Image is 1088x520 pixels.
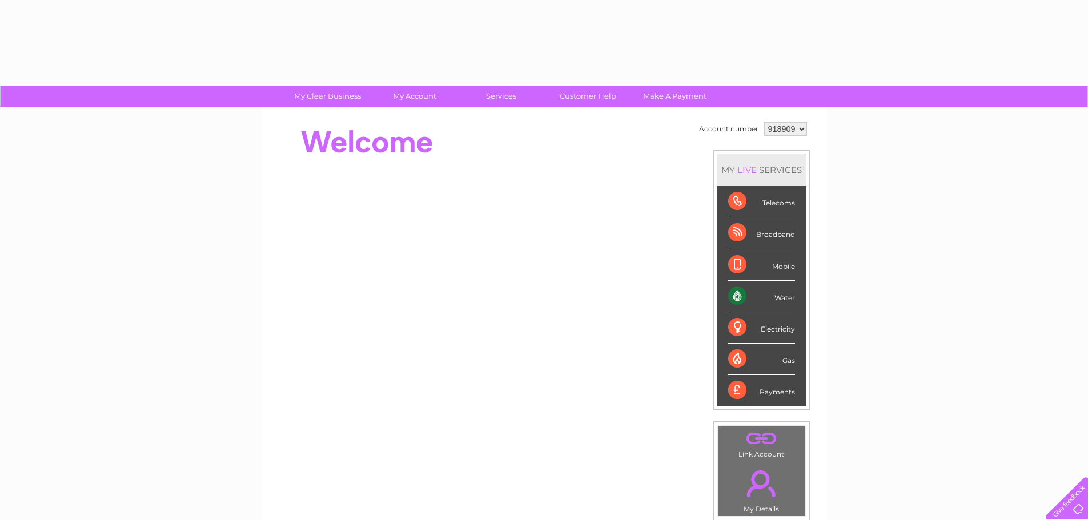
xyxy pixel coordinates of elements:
[735,164,759,175] div: LIVE
[728,249,795,281] div: Mobile
[717,154,806,186] div: MY SERVICES
[728,344,795,375] div: Gas
[721,429,802,449] a: .
[728,186,795,217] div: Telecoms
[280,86,375,107] a: My Clear Business
[728,281,795,312] div: Water
[728,217,795,249] div: Broadband
[367,86,461,107] a: My Account
[721,463,802,503] a: .
[717,461,806,517] td: My Details
[728,312,795,344] div: Electricity
[454,86,548,107] a: Services
[541,86,635,107] a: Customer Help
[728,375,795,406] div: Payments
[696,119,761,139] td: Account number
[628,86,722,107] a: Make A Payment
[717,425,806,461] td: Link Account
